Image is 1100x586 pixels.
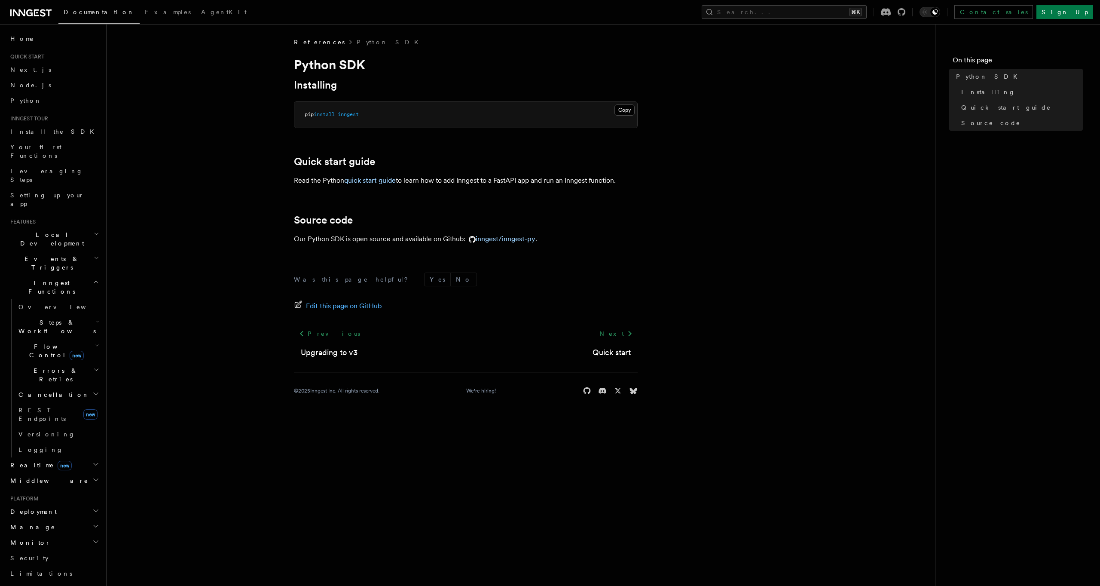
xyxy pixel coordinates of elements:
span: Documentation [64,9,134,15]
a: Examples [140,3,196,23]
span: Home [10,34,34,43]
a: Versioning [15,426,101,442]
button: Copy [614,104,635,116]
span: Versioning [18,431,75,438]
span: Flow Control [15,342,95,359]
a: Leveraging Steps [7,163,101,187]
span: pip [305,111,314,117]
span: Leveraging Steps [10,168,83,183]
div: © 2025 Inngest Inc. All rights reserved. [294,387,379,394]
span: Limitations [10,570,72,577]
div: Inngest Functions [7,299,101,457]
button: Flow Controlnew [15,339,101,363]
a: Quick start guide [294,156,375,168]
span: new [58,461,72,470]
a: Source code [958,115,1083,131]
a: Overview [15,299,101,315]
span: Quick start [7,53,44,60]
a: Upgrading to v3 [301,347,357,359]
a: Your first Functions [7,139,101,163]
button: Toggle dark mode [920,7,940,17]
kbd: ⌘K [849,8,862,16]
a: Previous [294,326,365,341]
a: Installing [294,79,337,91]
a: Installing [958,84,1083,100]
span: Middleware [7,476,89,485]
button: Manage [7,519,101,535]
a: Contact sales [954,5,1033,19]
button: Yes [425,273,450,286]
span: install [314,111,335,117]
a: REST Endpointsnew [15,402,101,426]
span: inngest [338,111,359,117]
h1: Python SDK [294,57,638,72]
a: Quick start [593,347,631,359]
button: No [451,273,477,286]
a: Edit this page on GitHub [294,300,382,312]
span: REST Endpoints [18,407,66,422]
span: Errors & Retries [15,366,93,384]
a: Logging [15,442,101,457]
span: Events & Triggers [7,255,94,272]
span: new [70,351,84,360]
button: Steps & Workflows [15,315,101,339]
a: Quick start guide [958,100,1083,115]
a: Node.js [7,77,101,93]
a: Python SDK [357,38,424,46]
span: Security [10,555,49,561]
span: Edit this page on GitHub [306,300,382,312]
a: Security [7,550,101,566]
span: Steps & Workflows [15,318,96,335]
a: AgentKit [196,3,252,23]
p: Was this page helpful? [294,275,414,284]
span: Next.js [10,66,51,73]
span: Cancellation [15,390,89,399]
button: Search...⌘K [702,5,867,19]
button: Middleware [7,473,101,488]
p: Our Python SDK is open source and available on Github: . [294,233,638,245]
button: Local Development [7,227,101,251]
span: Realtime [7,461,72,469]
span: References [294,38,345,46]
button: Realtimenew [7,457,101,473]
span: Quick start guide [961,103,1051,112]
button: Cancellation [15,387,101,402]
a: We're hiring! [466,387,496,394]
span: Overview [18,304,107,310]
a: Python SDK [953,69,1083,84]
button: Errors & Retries [15,363,101,387]
span: Inngest tour [7,115,48,122]
span: Node.js [10,82,51,89]
span: AgentKit [201,9,247,15]
button: Deployment [7,504,101,519]
button: Inngest Functions [7,275,101,299]
span: Platform [7,495,39,502]
a: Home [7,31,101,46]
a: Documentation [58,3,140,24]
a: Setting up your app [7,187,101,212]
a: Next.js [7,62,101,77]
span: Features [7,218,36,225]
span: Your first Functions [10,144,61,159]
span: Deployment [7,507,57,516]
a: inngest/inngest-py [465,235,535,243]
span: Monitor [7,538,51,547]
h4: On this page [953,55,1083,69]
a: Python [7,93,101,108]
span: Source code [961,119,1021,127]
span: Local Development [7,230,94,248]
a: Limitations [7,566,101,581]
a: Next [594,326,638,341]
span: Python SDK [956,72,1023,81]
button: Events & Triggers [7,251,101,275]
a: Install the SDK [7,124,101,139]
span: Install the SDK [10,128,99,135]
p: Read the Python to learn how to add Inngest to a FastAPI app and run an Inngest function. [294,175,638,187]
span: Manage [7,523,55,531]
span: Setting up your app [10,192,84,207]
a: quick start guide [344,176,396,184]
span: new [83,409,98,420]
a: Source code [294,214,353,226]
span: Installing [961,88,1015,96]
button: Monitor [7,535,101,550]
